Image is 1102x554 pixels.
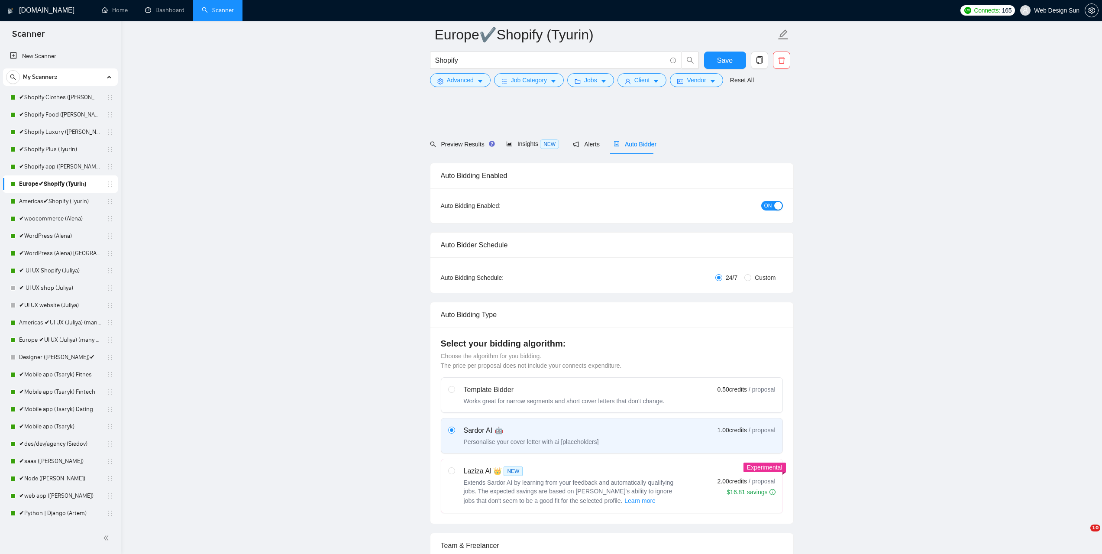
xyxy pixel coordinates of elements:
a: ✔Mobile app (Tsaryk) Fitnes [19,366,101,383]
span: holder [107,389,113,395]
button: Save [704,52,746,69]
span: search [6,74,19,80]
span: area-chart [506,141,512,147]
span: holder [107,267,113,274]
span: user [1022,7,1028,13]
span: 2.00 credits [717,476,747,486]
span: 1.00 credits [717,425,747,435]
button: barsJob Categorycaret-down [494,73,564,87]
span: holder [107,354,113,361]
span: Extends Sardor AI by learning from your feedback and automatically qualifying jobs. The expected ... [464,479,674,504]
div: Sardor AI 🤖 [464,425,599,436]
a: ✔laravel | vue | react ([PERSON_NAME]) [19,522,101,539]
span: 👑 [493,466,502,476]
span: holder [107,458,113,465]
h4: Select your bidding algorithm: [441,337,783,350]
span: 0.50 credits [717,385,747,394]
span: / proposal [749,385,775,394]
span: caret-down [710,78,716,84]
span: delete [773,56,790,64]
span: holder [107,406,113,413]
span: holder [107,111,113,118]
a: ✔ UI UX Shopify (Juliya) [19,262,101,279]
a: ✔Shopify Plus (Tyurin) [19,141,101,158]
span: copy [751,56,768,64]
span: holder [107,233,113,240]
span: holder [107,94,113,101]
a: New Scanner [10,48,111,65]
li: New Scanner [3,48,118,65]
div: Auto Bidding Schedule: [441,273,555,282]
a: ✔woocommerce (Alena) [19,210,101,227]
a: ✔Mobile app (Tsaryk) Fintech [19,383,101,401]
span: info-circle [769,489,776,495]
img: upwork-logo.png [964,7,971,14]
span: NEW [504,467,523,476]
span: setting [437,78,443,84]
span: holder [107,492,113,499]
span: Experimental [747,464,782,471]
div: Works great for narrow segments and short cover letters that don't change. [464,397,665,405]
div: Personalise your cover letter with ai [placeholders] [464,437,599,446]
button: delete [773,52,790,69]
span: holder [107,510,113,517]
button: settingAdvancedcaret-down [430,73,491,87]
span: Custom [751,273,779,282]
a: homeHome [102,6,128,14]
span: holder [107,163,113,170]
span: setting [1085,7,1098,14]
span: My Scanners [23,68,57,86]
a: ✔WordPress (Alena) [GEOGRAPHIC_DATA] [19,245,101,262]
a: ✔Mobile app (Tsaryk) Dating [19,401,101,418]
span: idcard [677,78,683,84]
span: notification [573,141,579,147]
span: holder [107,181,113,188]
button: copy [751,52,768,69]
a: ✔des/dev/agency (Siedov) [19,435,101,453]
span: 165 [1002,6,1012,15]
span: / proposal [749,426,775,434]
span: holder [107,337,113,343]
span: user [625,78,631,84]
div: Auto Bidding Type [441,302,783,327]
button: search [6,70,20,84]
span: Advanced [447,75,474,85]
span: Vendor [687,75,706,85]
div: Template Bidder [464,385,665,395]
span: double-left [103,534,112,542]
span: Job Category [511,75,547,85]
a: setting [1085,7,1099,14]
div: Auto Bidding Enabled: [441,201,555,211]
span: / proposal [749,477,775,486]
span: info-circle [670,58,676,63]
span: caret-down [601,78,607,84]
span: holder [107,319,113,326]
span: holder [107,250,113,257]
a: ✔Mobile app (Tsaryk) [19,418,101,435]
input: Scanner name... [435,24,776,45]
a: Europe✔Shopify (Tyurin) [19,175,101,193]
span: caret-down [477,78,483,84]
a: ✔Node ([PERSON_NAME]) [19,470,101,487]
a: Americas ✔UI UX (Juliya) (many posts) [19,314,101,331]
span: Learn more [624,496,656,505]
span: 24/7 [722,273,741,282]
button: search [682,52,699,69]
span: 10 [1090,525,1100,531]
span: search [682,56,698,64]
a: Europe ✔UI UX (Juliya) (many posts) [19,331,101,349]
div: Tooltip anchor [488,140,496,148]
span: holder [107,129,113,136]
a: dashboardDashboard [145,6,184,14]
span: Alerts [573,141,600,148]
a: ✔Shopify Luxury ([PERSON_NAME]) [19,123,101,141]
span: folder [575,78,581,84]
span: Choose the algorithm for you bidding. The price per proposal does not include your connects expen... [441,353,622,369]
div: Auto Bidder Schedule [441,233,783,257]
a: Designer ([PERSON_NAME])✔ [19,349,101,366]
img: logo [7,4,13,18]
span: Client [634,75,650,85]
a: ✔Shopify Clothes ([PERSON_NAME]) [19,89,101,106]
span: Connects: [974,6,1000,15]
a: ✔Shopify Food ([PERSON_NAME]) [19,106,101,123]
